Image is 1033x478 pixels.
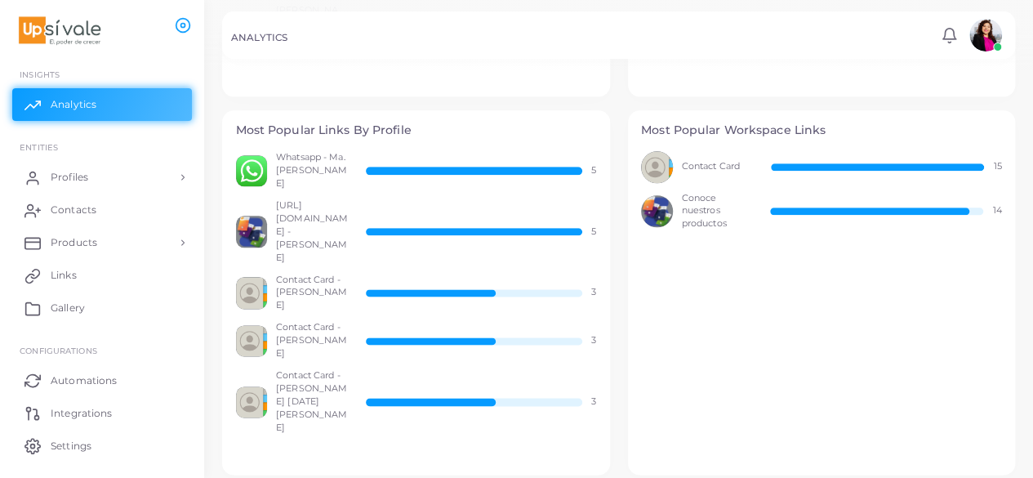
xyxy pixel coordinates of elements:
span: Whatsapp - Ma. [PERSON_NAME] [276,151,348,190]
img: avatar [236,277,268,309]
span: [URL][DOMAIN_NAME] - [PERSON_NAME] [276,199,348,265]
span: Contact Card - [PERSON_NAME] [DATE][PERSON_NAME] [276,369,348,435]
span: Analytics [51,97,96,112]
img: avatar [969,19,1002,51]
span: INSIGHTS [20,69,60,79]
a: Gallery [12,292,192,324]
img: logo [15,16,105,46]
span: Products [51,235,97,250]
a: Profiles [12,161,192,194]
span: Contact Card - [PERSON_NAME] [276,321,348,360]
span: Links [51,268,77,283]
span: Integrations [51,406,112,421]
a: Contacts [12,194,192,226]
span: Settings [51,439,91,453]
span: 3 [591,395,596,409]
img: avatar [236,155,268,187]
span: 3 [591,286,596,299]
span: Contact Card [682,160,753,173]
a: avatar [964,19,1006,51]
span: Profiles [51,170,88,185]
span: Configurations [20,346,97,355]
span: Contact Card - [PERSON_NAME] [276,274,348,313]
span: Gallery [51,301,85,315]
a: Settings [12,429,192,462]
a: Automations [12,364,192,396]
span: 14 [992,204,1001,217]
span: Contacts [51,203,96,217]
img: avatar [236,386,268,418]
a: Integrations [12,396,192,429]
img: avatar [641,151,673,183]
span: Automations [51,373,117,388]
span: ENTITIES [20,142,58,152]
span: Conoce nuestros productos [682,192,753,231]
a: Products [12,226,192,259]
img: avatar [236,325,268,357]
h4: Most Popular Workspace Links [641,123,1002,137]
h4: Most Popular Links By Profile [236,123,597,137]
span: 15 [993,160,1001,173]
span: 5 [591,226,596,239]
img: avatar [641,195,673,227]
a: Analytics [12,88,192,121]
span: 3 [591,334,596,347]
a: Links [12,259,192,292]
h5: ANALYTICS [231,32,287,43]
span: 5 [591,164,596,177]
img: avatar [236,216,268,248]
